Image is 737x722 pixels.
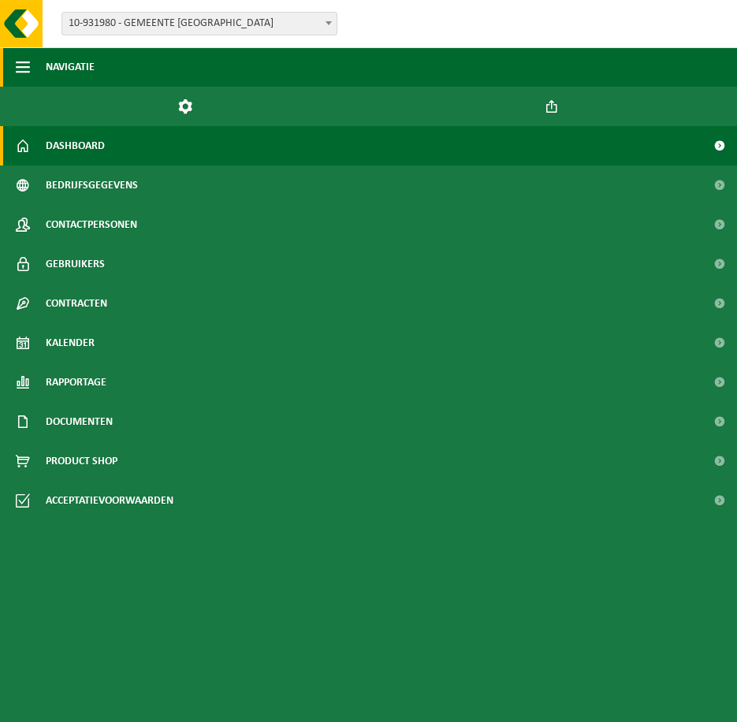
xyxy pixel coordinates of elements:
[46,402,113,441] span: Documenten
[61,12,337,35] span: 10-931980 - GEMEENTE NIEL - NIEL
[46,244,105,284] span: Gebruikers
[46,47,95,87] span: Navigatie
[46,166,138,205] span: Bedrijfsgegevens
[46,205,137,244] span: Contactpersonen
[46,126,105,166] span: Dashboard
[46,363,106,402] span: Rapportage
[46,441,117,481] span: Product Shop
[62,13,337,35] span: 10-931980 - GEMEENTE NIEL - NIEL
[46,323,95,363] span: Kalender
[46,481,173,520] span: Acceptatievoorwaarden
[46,284,107,323] span: Contracten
